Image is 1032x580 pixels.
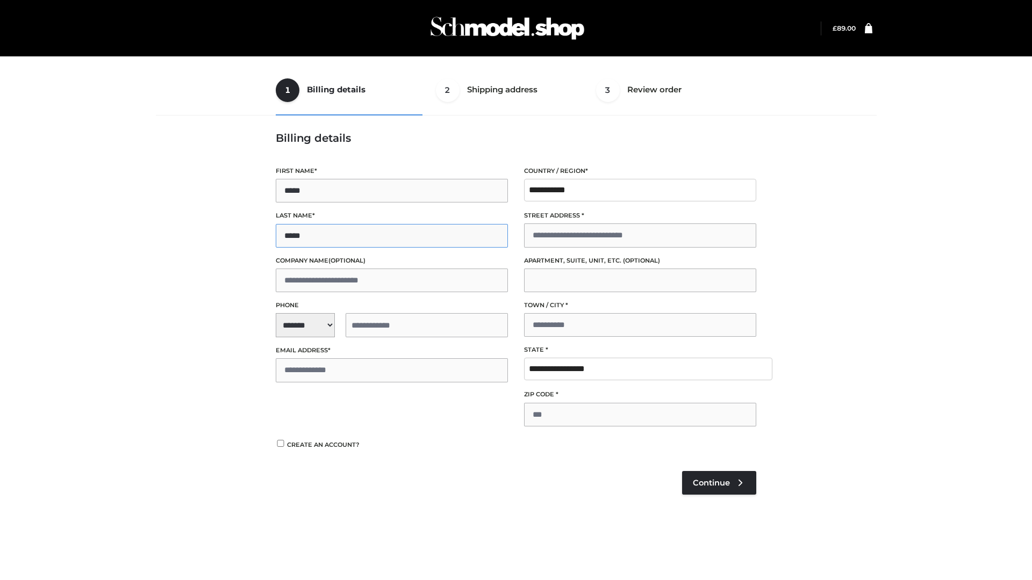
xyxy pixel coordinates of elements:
span: (optional) [623,257,660,264]
span: (optional) [328,257,365,264]
h3: Billing details [276,132,756,144]
a: Continue [682,471,756,495]
label: Town / City [524,300,756,310]
label: Phone [276,300,508,310]
label: Street address [524,211,756,221]
label: Country / Region [524,166,756,176]
label: ZIP Code [524,389,756,400]
a: £89.00 [833,24,856,32]
label: State [524,345,756,355]
label: Last name [276,211,508,221]
label: Apartment, suite, unit, etc. [524,256,756,266]
span: Continue [693,478,730,488]
span: Create an account? [287,441,360,448]
label: Email address [276,345,508,356]
bdi: 89.00 [833,24,856,32]
label: First name [276,166,508,176]
img: Schmodel Admin 964 [427,7,588,49]
input: Create an account? [276,440,285,447]
label: Company name [276,256,508,266]
span: £ [833,24,837,32]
